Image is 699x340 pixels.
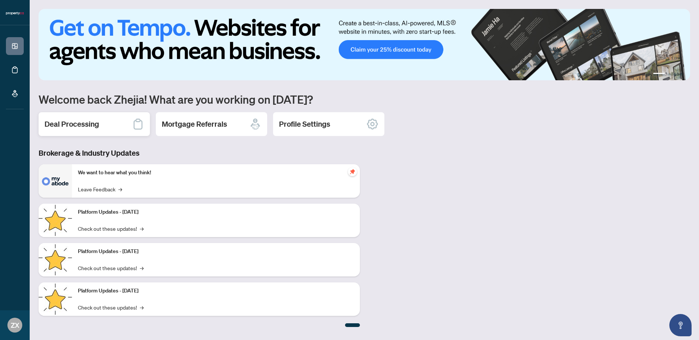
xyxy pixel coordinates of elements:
img: Platform Updates - June 23, 2025 [39,282,72,316]
span: → [118,185,122,193]
h3: Brokerage & Industry Updates [39,148,360,158]
span: pushpin [348,167,357,176]
p: Platform Updates - [DATE] [78,208,354,216]
a: Check out these updates!→ [78,264,144,272]
p: Platform Updates - [DATE] [78,247,354,256]
button: 1 [653,73,665,76]
a: Leave Feedback→ [78,185,122,193]
span: ZX [11,320,19,330]
img: Platform Updates - July 21, 2025 [39,204,72,237]
p: Platform Updates - [DATE] [78,287,354,295]
span: → [140,264,144,272]
h2: Profile Settings [279,119,330,129]
button: 2 [668,73,671,76]
button: Open asap [669,314,692,336]
img: We want to hear what you think! [39,164,72,198]
a: Check out these updates!→ [78,224,144,233]
a: Check out these updates!→ [78,303,144,311]
h2: Mortgage Referrals [162,119,227,129]
span: → [140,224,144,233]
button: 4 [680,73,683,76]
img: Slide 0 [39,9,690,80]
span: → [140,303,144,311]
img: Platform Updates - July 8, 2025 [39,243,72,276]
img: logo [6,11,24,16]
h2: Deal Processing [45,119,99,129]
h1: Welcome back Zhejia! What are you working on [DATE]? [39,92,690,106]
p: We want to hear what you think! [78,169,354,177]
button: 3 [674,73,677,76]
